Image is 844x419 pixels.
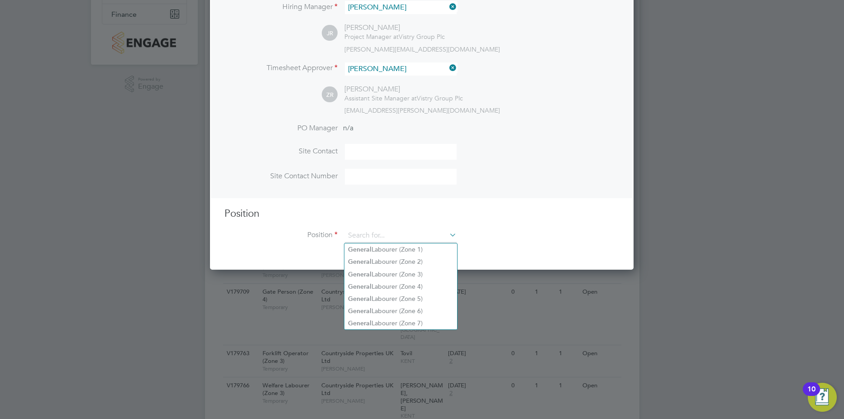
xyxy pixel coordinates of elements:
div: 10 [807,389,815,401]
label: Site Contact Number [224,171,338,181]
b: General [348,283,372,290]
h3: Position [224,207,619,220]
label: Hiring Manager [224,2,338,12]
button: Open Resource Center, 10 new notifications [808,383,837,412]
b: General [348,307,372,315]
li: Labourer (Zone 5) [344,293,457,305]
li: Labourer (Zone 6) [344,305,457,317]
li: Labourer (Zone 3) [344,268,457,281]
input: Search for... [345,229,457,243]
li: Labourer (Zone 7) [344,317,457,329]
span: Project Manager at [344,33,399,41]
span: n/a [343,124,353,133]
b: General [348,246,372,253]
b: General [348,258,372,266]
label: PO Manager [224,124,338,133]
div: [PERSON_NAME] [344,85,463,94]
li: Labourer (Zone 1) [344,243,457,256]
label: Position [224,230,338,240]
input: Search for... [345,1,457,14]
div: [PERSON_NAME] [344,23,445,33]
b: General [348,271,372,278]
b: General [348,319,372,327]
span: JR [322,25,338,41]
label: Timesheet Approver [224,63,338,73]
li: Labourer (Zone 4) [344,281,457,293]
div: Vistry Group Plc [344,94,463,102]
div: Vistry Group Plc [344,33,445,41]
label: Site Contact [224,147,338,156]
span: [EMAIL_ADDRESS][PERSON_NAME][DOMAIN_NAME] [344,106,500,114]
span: [PERSON_NAME][EMAIL_ADDRESS][DOMAIN_NAME] [344,45,500,53]
li: Labourer (Zone 2) [344,256,457,268]
span: ZR [322,87,338,103]
input: Search for... [345,62,457,76]
span: Assistant Site Manager at [344,94,417,102]
b: General [348,295,372,303]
